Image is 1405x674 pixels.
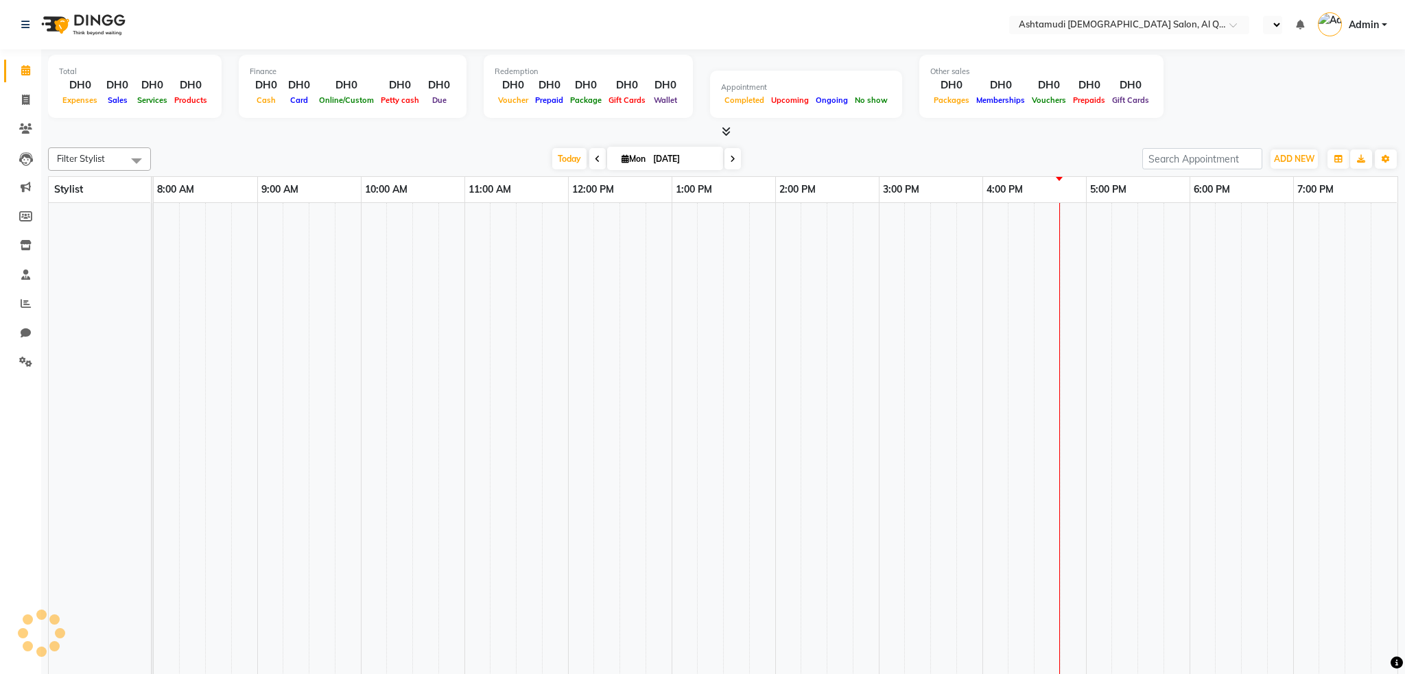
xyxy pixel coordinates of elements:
[812,95,851,105] span: Ongoing
[569,180,617,200] a: 12:00 PM
[134,77,171,93] div: DH0
[567,95,605,105] span: Package
[532,77,567,93] div: DH0
[672,180,716,200] a: 1:00 PM
[362,180,411,200] a: 10:00 AM
[1070,77,1109,93] div: DH0
[1109,77,1153,93] div: DH0
[879,180,923,200] a: 3:00 PM
[930,66,1153,77] div: Other sales
[287,95,311,105] span: Card
[253,95,279,105] span: Cash
[618,154,649,164] span: Mon
[35,5,129,44] img: logo
[316,77,377,93] div: DH0
[171,95,211,105] span: Products
[721,82,891,93] div: Appointment
[258,180,302,200] a: 9:00 AM
[59,66,211,77] div: Total
[1087,180,1130,200] a: 5:00 PM
[1070,95,1109,105] span: Prepaids
[101,77,134,93] div: DH0
[495,66,682,77] div: Redemption
[973,77,1028,93] div: DH0
[1190,180,1233,200] a: 6:00 PM
[495,95,532,105] span: Voucher
[250,66,456,77] div: Finance
[1028,77,1070,93] div: DH0
[134,95,171,105] span: Services
[983,180,1026,200] a: 4:00 PM
[768,95,812,105] span: Upcoming
[377,77,423,93] div: DH0
[1349,18,1379,32] span: Admin
[973,95,1028,105] span: Memberships
[776,180,819,200] a: 2:00 PM
[57,153,105,164] span: Filter Stylist
[1109,95,1153,105] span: Gift Cards
[171,77,211,93] div: DH0
[1274,154,1314,164] span: ADD NEW
[59,95,101,105] span: Expenses
[605,77,649,93] div: DH0
[930,77,973,93] div: DH0
[567,77,605,93] div: DH0
[154,180,198,200] a: 8:00 AM
[1142,148,1262,169] input: Search Appointment
[532,95,567,105] span: Prepaid
[1271,149,1318,169] button: ADD NEW
[1028,95,1070,105] span: Vouchers
[429,95,450,105] span: Due
[721,95,768,105] span: Completed
[649,77,682,93] div: DH0
[930,95,973,105] span: Packages
[465,180,515,200] a: 11:00 AM
[552,148,587,169] span: Today
[649,149,718,169] input: 2025-09-01
[1318,12,1342,36] img: Admin
[377,95,423,105] span: Petty cash
[250,77,283,93] div: DH0
[54,183,83,195] span: Stylist
[851,95,891,105] span: No show
[316,95,377,105] span: Online/Custom
[495,77,532,93] div: DH0
[423,77,456,93] div: DH0
[59,77,101,93] div: DH0
[1294,180,1337,200] a: 7:00 PM
[104,95,131,105] span: Sales
[283,77,316,93] div: DH0
[605,95,649,105] span: Gift Cards
[650,95,681,105] span: Wallet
